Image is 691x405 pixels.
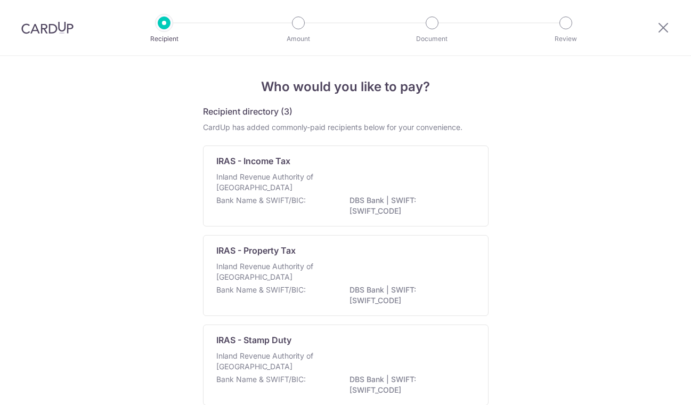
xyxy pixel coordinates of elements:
img: CardUp [21,21,74,34]
p: Bank Name & SWIFT/BIC: [216,195,306,206]
h5: Recipient directory (3) [203,105,292,118]
p: Inland Revenue Authority of [GEOGRAPHIC_DATA] [216,261,329,282]
p: DBS Bank | SWIFT: [SWIFT_CODE] [349,195,469,216]
p: Bank Name & SWIFT/BIC: [216,374,306,385]
p: Inland Revenue Authority of [GEOGRAPHIC_DATA] [216,172,329,193]
p: Amount [259,34,338,44]
p: Recipient [125,34,204,44]
p: DBS Bank | SWIFT: [SWIFT_CODE] [349,285,469,306]
p: IRAS - Stamp Duty [216,334,291,346]
p: DBS Bank | SWIFT: [SWIFT_CODE] [349,374,469,395]
p: Document [393,34,471,44]
p: IRAS - Income Tax [216,155,290,167]
p: IRAS - Property Tax [216,244,296,257]
div: CardUp has added commonly-paid recipients below for your convenience. [203,122,489,133]
p: Inland Revenue Authority of [GEOGRAPHIC_DATA] [216,351,329,372]
h4: Who would you like to pay? [203,77,489,96]
p: Review [526,34,605,44]
p: Bank Name & SWIFT/BIC: [216,285,306,295]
